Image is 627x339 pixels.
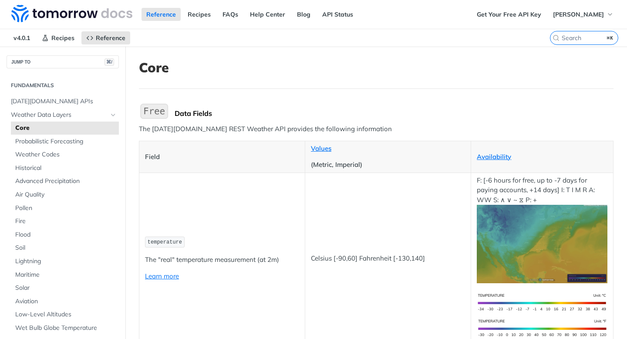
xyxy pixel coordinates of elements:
button: JUMP TO⌘/ [7,55,119,68]
span: [PERSON_NAME] [553,10,604,18]
a: Air Quality [11,188,119,201]
a: Recipes [183,8,216,21]
a: Solar [11,281,119,295]
span: Expand image [477,324,607,332]
span: Maritime [15,271,117,279]
a: API Status [317,8,358,21]
span: Advanced Precipitation [15,177,117,186]
span: temperature [148,239,182,245]
button: [PERSON_NAME] [548,8,618,21]
a: Lightning [11,255,119,268]
span: Lightning [15,257,117,266]
a: Values [311,144,331,153]
a: Core [11,122,119,135]
a: Help Center [245,8,290,21]
a: Reference [142,8,181,21]
div: Data Fields [175,109,614,118]
a: Low-Level Altitudes [11,308,119,321]
a: Recipes [37,31,79,44]
span: Air Quality [15,190,117,199]
span: Solar [15,284,117,292]
span: Core [15,124,117,132]
a: Blog [292,8,315,21]
a: Maritime [11,268,119,281]
p: The "real" temperature measurement (at 2m) [145,255,299,265]
a: Historical [11,162,119,175]
span: Pollen [15,204,117,213]
a: FAQs [218,8,243,21]
img: Tomorrow.io Weather API Docs [11,5,132,22]
span: Weather Codes [15,150,117,159]
p: F: [-6 hours for free, up to -7 days for paying accounts, +14 days] I: T I M R A: WW S: ∧ ∨ ~ ⧖ P: + [477,176,607,283]
kbd: ⌘K [605,34,616,42]
h1: Core [139,60,614,75]
p: (Metric, Imperial) [311,160,465,170]
span: Expand image [477,298,607,306]
a: [DATE][DOMAIN_NAME] APIs [7,95,119,108]
a: Soil [11,241,119,254]
span: [DATE][DOMAIN_NAME] APIs [11,97,117,106]
a: Wet Bulb Globe Temperature [11,322,119,335]
a: Flood [11,228,119,241]
span: Expand image [477,239,607,247]
span: Probabilistic Forecasting [15,137,117,146]
svg: Search [553,34,560,41]
span: Soil [15,244,117,252]
span: ⌘/ [104,58,114,66]
a: Fire [11,215,119,228]
span: Historical [15,164,117,173]
p: Celsius [-90,60] Fahrenheit [-130,140] [311,254,465,264]
span: Fire [15,217,117,226]
h2: Fundamentals [7,81,119,89]
span: Recipes [51,34,74,42]
p: The [DATE][DOMAIN_NAME] REST Weather API provides the following information [139,124,614,134]
span: Aviation [15,297,117,306]
button: Hide subpages for Weather Data Layers [110,112,117,119]
a: Pollen [11,202,119,215]
a: Get Your Free API Key [472,8,546,21]
span: v4.0.1 [9,31,35,44]
a: Weather Data LayersHide subpages for Weather Data Layers [7,108,119,122]
span: Wet Bulb Globe Temperature [15,324,117,332]
a: Learn more [145,272,179,280]
a: Aviation [11,295,119,308]
a: Reference [81,31,130,44]
span: Weather Data Layers [11,111,108,119]
a: Availability [477,153,511,161]
a: Advanced Precipitation [11,175,119,188]
span: Low-Level Altitudes [15,310,117,319]
a: Probabilistic Forecasting [11,135,119,148]
span: Reference [96,34,125,42]
span: Flood [15,231,117,239]
a: Weather Codes [11,148,119,161]
p: Field [145,152,299,162]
